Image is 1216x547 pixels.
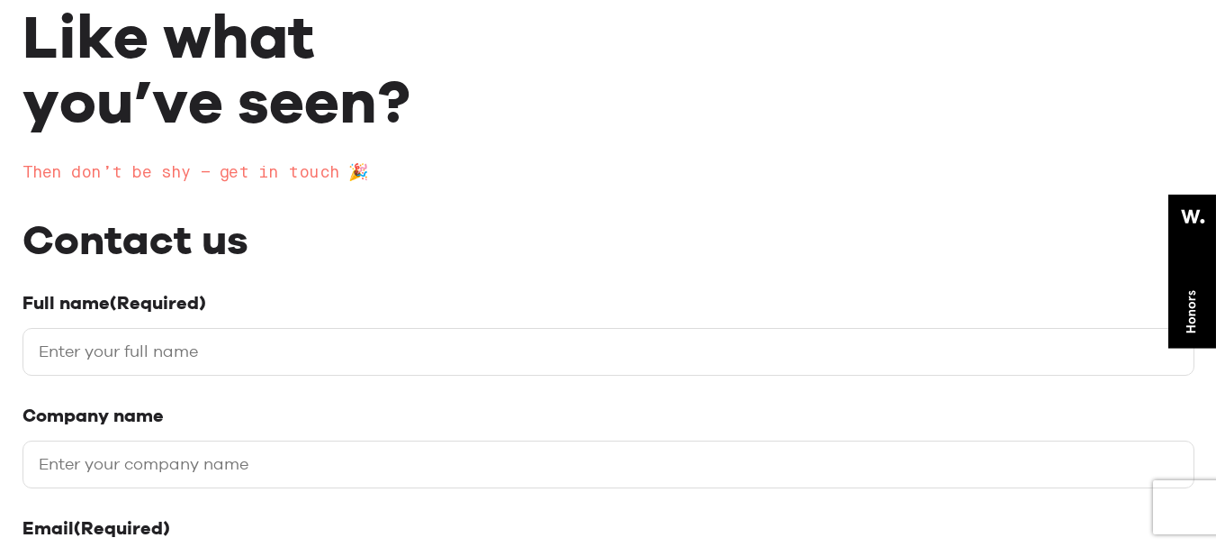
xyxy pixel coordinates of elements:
label: Company name [23,405,1194,427]
input: Enter your full name [23,328,1194,376]
span: (Required) [74,517,170,539]
h2: Then don’t be shy – get in touch 🎉 [23,160,1194,187]
h2: Contact us [23,214,1194,266]
label: Email [23,517,1194,540]
input: Enter your company name [23,441,1194,488]
span: (Required) [110,292,206,314]
label: Full name [23,292,1194,315]
h1: Like what you’ve seen? [23,4,1194,133]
